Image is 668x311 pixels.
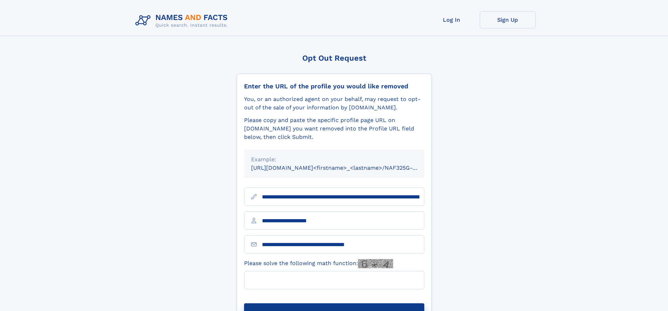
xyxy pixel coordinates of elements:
div: Please copy and paste the specific profile page URL on [DOMAIN_NAME] you want removed into the Pr... [244,116,424,141]
a: Sign Up [480,11,536,28]
img: Logo Names and Facts [133,11,234,30]
div: Opt Out Request [237,54,432,62]
label: Please solve the following math function: [244,259,393,268]
a: Log In [424,11,480,28]
div: You, or an authorized agent on your behalf, may request to opt-out of the sale of your informatio... [244,95,424,112]
div: Enter the URL of the profile you would like removed [244,82,424,90]
small: [URL][DOMAIN_NAME]<firstname>_<lastname>/NAF325G-xxxxxxxx [251,164,438,171]
div: Example: [251,155,417,164]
